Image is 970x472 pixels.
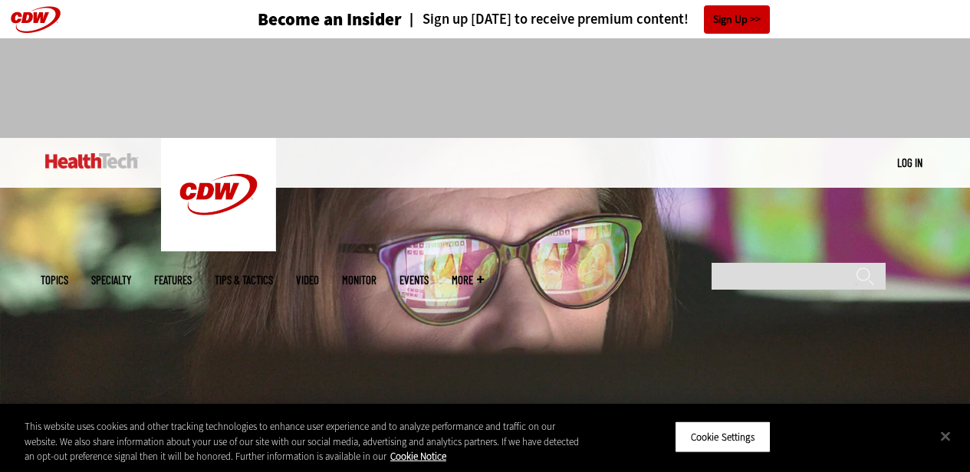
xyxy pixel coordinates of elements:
[390,450,446,463] a: More information about your privacy
[41,274,68,286] span: Topics
[452,274,484,286] span: More
[25,419,582,464] div: This website uses cookies and other tracking technologies to enhance user experience and to analy...
[154,274,192,286] a: Features
[400,274,429,286] a: Events
[45,153,138,169] img: Home
[897,155,922,171] div: User menu
[402,12,689,27] a: Sign up [DATE] to receive premium content!
[161,138,276,251] img: Home
[91,274,131,286] span: Specialty
[897,156,922,169] a: Log in
[161,239,276,255] a: CDW
[342,274,376,286] a: MonITor
[675,421,771,453] button: Cookie Settings
[929,419,962,453] button: Close
[704,5,770,34] a: Sign Up
[215,274,273,286] a: Tips & Tactics
[206,54,764,123] iframe: advertisement
[296,274,319,286] a: Video
[200,11,402,28] a: Become an Insider
[258,11,402,28] h3: Become an Insider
